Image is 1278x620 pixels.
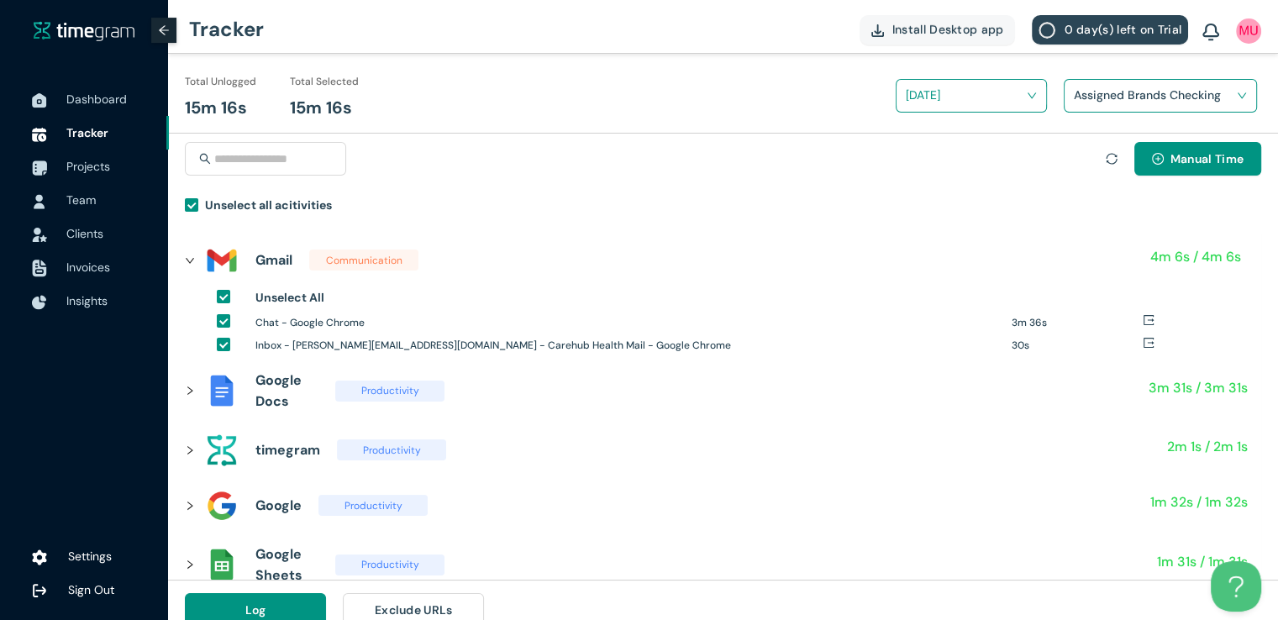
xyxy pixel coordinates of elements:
[871,24,884,37] img: DownloadApp
[1152,153,1164,166] span: plus-circle
[1170,150,1244,168] span: Manual Time
[32,295,47,310] img: InsightsIcon
[892,20,1004,39] span: Install Desktop app
[1074,82,1271,108] h1: Assigned Brands Checking
[68,582,114,597] span: Sign Out
[205,548,239,581] img: assets%2Ficons%2Fsheets_official.png
[68,549,112,564] span: Settings
[335,554,444,575] span: Productivity
[32,549,47,566] img: settings.78e04af822cf15d41b38c81147b09f22.svg
[205,244,239,277] img: assets%2Ficons%2Ficons8-gmail-240.png
[1012,338,1143,354] h1: 30s
[34,20,134,41] a: timegram
[66,293,108,308] span: Insights
[255,288,324,307] h1: Unselect All
[245,601,266,619] span: Log
[375,601,453,619] span: Exclude URLs
[290,74,359,90] h1: Total Selected
[158,24,170,36] span: arrow-left
[185,255,195,265] span: right
[185,445,195,455] span: right
[309,250,418,271] span: Communication
[205,374,239,407] img: assets%2Ficons%2Fdocs_official.png
[32,260,47,277] img: InvoiceIcon
[318,495,428,516] span: Productivity
[1167,436,1248,457] h1: 2m 1s / 2m 1s
[1032,15,1188,45] button: 0 day(s) left on Trial
[1157,551,1248,572] h1: 1m 31s / 1m 31s
[189,4,264,55] h1: Tracker
[185,386,195,396] span: right
[66,125,108,140] span: Tracker
[255,315,999,331] h1: Chat - Google Chrome
[32,160,47,176] img: ProjectIcon
[1149,377,1248,398] h1: 3m 31s / 3m 31s
[335,381,444,402] span: Productivity
[1202,24,1219,42] img: BellIcon
[32,93,47,108] img: DashboardIcon
[199,153,211,165] span: search
[1143,337,1154,349] span: export
[205,196,332,214] h1: Unselect all acitivities
[1012,315,1143,331] h1: 3m 36s
[255,439,320,460] h1: timegram
[185,560,195,570] span: right
[66,159,110,174] span: Projects
[185,95,247,121] h1: 15m 16s
[185,74,256,90] h1: Total Unlogged
[290,95,352,121] h1: 15m 16s
[1106,153,1118,165] span: sync
[205,433,239,467] img: assets%2Ficons%2Ftg.png
[32,194,47,209] img: UserIcon
[32,228,47,242] img: InvoiceIcon
[1064,20,1181,39] span: 0 day(s) left on Trial
[66,226,103,241] span: Clients
[32,127,47,142] img: TimeTrackerIcon
[255,544,318,586] h1: Google Sheets
[185,501,195,511] span: right
[255,250,292,271] h1: Gmail
[337,439,446,460] span: Productivity
[1150,491,1248,512] h1: 1m 32s / 1m 32s
[66,92,127,107] span: Dashboard
[66,260,110,275] span: Invoices
[860,15,1016,45] button: Install Desktop app
[1134,142,1261,176] button: plus-circleManual Time
[1236,18,1261,44] img: UserIcon
[1211,561,1261,612] iframe: Toggle Customer Support
[1143,314,1154,326] span: export
[34,21,134,41] img: timegram
[1150,246,1241,267] h1: 4m 6s / 4m 6s
[255,495,302,516] h1: Google
[255,370,318,412] h1: Google Docs
[32,583,47,598] img: logOut.ca60ddd252d7bab9102ea2608abe0238.svg
[255,338,999,354] h1: Inbox - [PERSON_NAME][EMAIL_ADDRESS][DOMAIN_NAME] - Carehub Health Mail - Google Chrome
[205,489,239,523] img: assets%2Ficons%2Ficons8-google-240.png
[66,192,96,208] span: Team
